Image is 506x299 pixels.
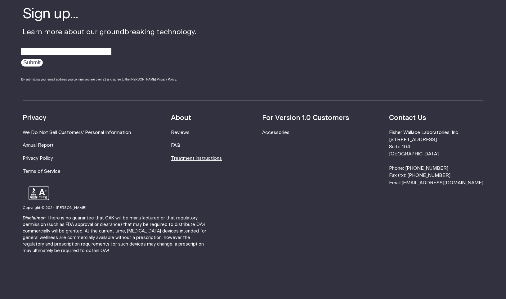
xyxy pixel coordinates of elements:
a: Reviews [171,130,190,135]
p: There is no guarantee that OAK will be manufactured or that regulatory permission (such as FDA ap... [23,215,213,254]
strong: About [171,114,191,121]
div: Learn more about our groundbreaking technology. [23,5,196,88]
a: Treatment instructions [171,156,222,161]
a: FAQ [171,143,180,148]
strong: Contact Us [389,114,426,121]
strong: Disclaimer: [23,216,46,220]
input: Submit [21,59,43,67]
a: Terms of Service [23,169,60,174]
a: We Do Not Sell Customers' Personal Information [23,130,131,135]
a: Privacy Policy [23,156,53,161]
a: Annual Report [23,143,54,148]
div: By submitting your email address you confirm you are over 21 and agree to the [PERSON_NAME] Priva... [21,77,196,82]
h4: Sign up... [23,5,196,24]
a: [EMAIL_ADDRESS][DOMAIN_NAME] [401,181,483,185]
strong: For Version 1.0 Customers [262,114,349,121]
li: Fisher Wallace Laboratories, Inc. [STREET_ADDRESS] Suite 104 [GEOGRAPHIC_DATA] Phone: [PHONE_NUMB... [389,129,483,186]
strong: Privacy [23,114,46,121]
small: Copyright © 2024 [PERSON_NAME] [23,206,86,209]
a: Accessories [262,130,289,135]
